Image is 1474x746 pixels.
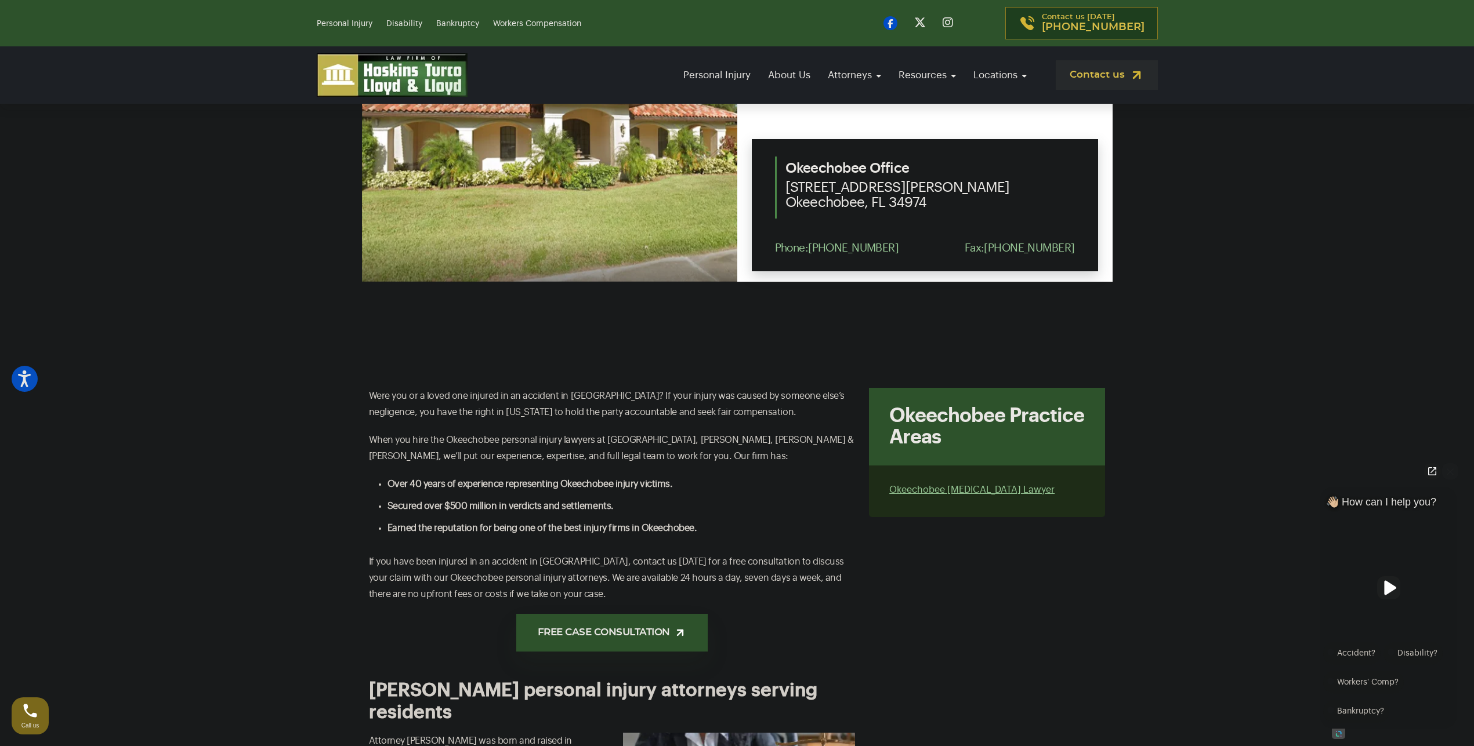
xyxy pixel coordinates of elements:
p: Fax: [965,242,1075,254]
button: Unmute video [1377,576,1400,599]
p: Disability? [1397,646,1437,660]
strong: Earned the reputation for being one of the best injury firms in Okeechobee. [387,523,697,533]
a: Bankruptcy [436,20,479,28]
a: Resources [893,59,962,92]
p: If you have been injured in an accident in [GEOGRAPHIC_DATA], contact us [DATE] for a free consul... [369,554,856,602]
a: Attorneys [822,59,887,92]
p: Accident? [1337,646,1375,660]
strong: Secured over $500 million in verdicts and settlements. [387,501,614,511]
a: Contact us [1056,60,1158,90]
button: Close Intaker Chat Widget [1442,463,1458,479]
a: About Us [762,59,816,92]
img: logo [317,53,468,97]
p: Were you or a loved one injured in an accident in [GEOGRAPHIC_DATA]? If your injury was caused by... [369,388,856,420]
a: [PHONE_NUMBER] [808,242,899,253]
a: Personal Injury [317,20,372,28]
h2: [PERSON_NAME] personal injury attorneys serving residents [369,679,856,724]
a: Disability [386,20,422,28]
a: Open direct chat [1424,463,1440,479]
a: FREE CASE CONSULTATION [516,614,708,652]
a: Locations [968,59,1033,92]
a: Open intaker chat [1332,729,1345,739]
a: Contact us [DATE][PHONE_NUMBER] [1005,7,1158,39]
p: Bankruptcy? [1337,704,1384,718]
a: Personal Injury [678,59,756,92]
img: arrow-up-right-light.svg [674,627,686,639]
div: Okeechobee Practice Areas [869,388,1105,465]
span: [STREET_ADDRESS][PERSON_NAME] Okeechobee, FL 34974 [785,180,1075,210]
a: Workers Compensation [493,20,581,28]
span: [PHONE_NUMBER] [1042,21,1145,33]
div: 👋🏼 How can I help you? [1320,496,1457,514]
p: Workers' Comp? [1337,675,1399,689]
a: Okeechobee [MEDICAL_DATA] Lawyer [889,485,1055,494]
p: When you hire the Okeechobee personal injury lawyers at [GEOGRAPHIC_DATA], [PERSON_NAME], [PERSON... [369,432,856,464]
h5: Okeechobee Office [785,157,1075,210]
span: Call us [21,722,39,729]
p: Contact us [DATE] [1042,13,1145,33]
strong: Over 40 years of experience representing Okeechobee injury victims. [387,479,673,489]
p: Phone: [775,242,899,254]
a: [PHONE_NUMBER] [984,242,1074,253]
